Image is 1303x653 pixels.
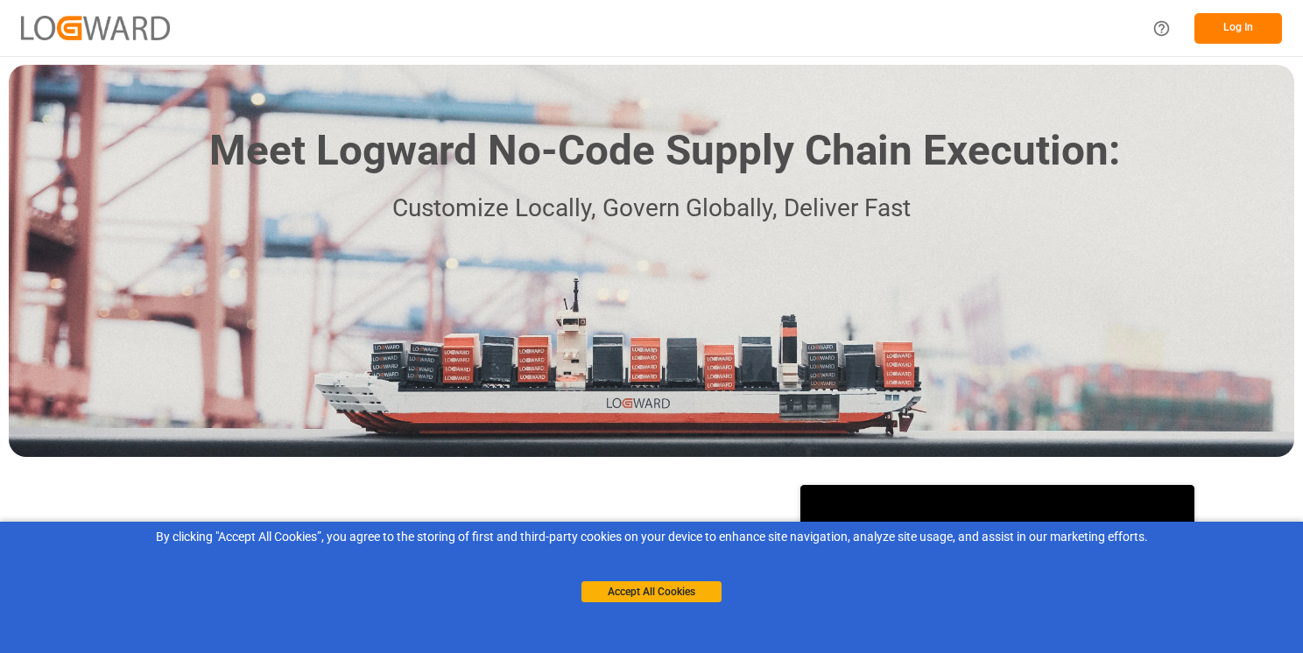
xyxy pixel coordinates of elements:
[21,16,170,39] img: Logward_new_orange.png
[12,528,1291,546] div: By clicking "Accept All Cookies”, you agree to the storing of first and third-party cookies on yo...
[209,120,1120,182] h1: Meet Logward No-Code Supply Chain Execution:
[581,581,722,602] button: Accept All Cookies
[1194,13,1282,44] button: Log In
[1142,9,1181,48] button: Help Center
[183,189,1120,228] p: Customize Locally, Govern Globally, Deliver Fast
